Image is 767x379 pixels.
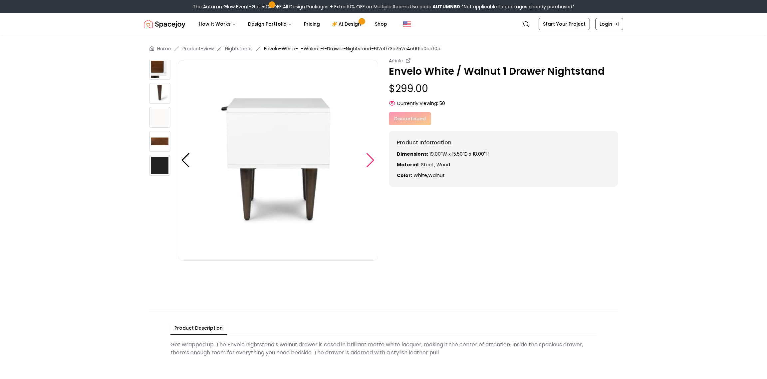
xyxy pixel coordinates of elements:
[370,17,392,31] a: Shop
[432,3,460,10] b: AUTUMN50
[403,20,411,28] img: United States
[157,45,171,52] a: Home
[149,59,170,80] img: https://storage.googleapis.com/spacejoy-main/assets/612e073a752e4c001c0cef0e/product_5_o51lgo06aj2
[178,60,378,261] img: https://storage.googleapis.com/spacejoy-main/assets/612e073a752e4c001c0cef0e/product_3_8ofgohg3kfcj
[439,100,445,107] span: 50
[144,17,185,31] img: Spacejoy Logo
[397,100,438,107] span: Currently viewing:
[225,45,253,52] a: Nightstands
[144,17,185,31] a: Spacejoy
[149,83,170,104] img: https://storage.googleapis.com/spacejoy-main/assets/612e073a752e4c001c0cef0e/product_6_ich3g6mgj71
[397,139,610,147] h6: Product Information
[193,3,575,10] div: The Autumn Glow Event-Get 50% OFF All Design Packages + Extra 10% OFF on Multiple Rooms.
[421,161,450,168] span: steel , wood
[182,45,214,52] a: Product-view
[389,83,618,95] p: $299.00
[428,172,445,179] span: walnut
[170,338,597,359] div: Get wrapped up. The Envelo nightstand’s walnut drawer is cased in brilliant matte white lacquer, ...
[149,107,170,128] img: https://storage.googleapis.com/spacejoy-main/assets/612e073a752e4c001c0cef0e/product_7_6em9ld0a6fde
[397,151,428,157] strong: Dimensions:
[595,18,623,30] a: Login
[410,3,460,10] span: Use code:
[149,45,618,52] nav: breadcrumb
[460,3,575,10] span: *Not applicable to packages already purchased*
[389,57,403,64] small: Article
[193,17,392,31] nav: Main
[193,17,241,31] button: How It Works
[413,172,428,179] span: white ,
[397,161,420,168] strong: Material:
[149,131,170,152] img: https://storage.googleapis.com/spacejoy-main/assets/612e073a752e4c001c0cef0e/product_8_iok4nbpp84m8
[327,17,368,31] a: AI Design
[397,151,610,157] p: 19.00"W x 15.50"D x 18.00"H
[144,13,623,35] nav: Global
[389,65,618,77] p: Envelo White / Walnut 1 Drawer Nightstand
[149,155,170,176] img: https://storage.googleapis.com/spacejoy-main/assets/612e073a752e4c001c0cef0e/product_9_9c35fcggikgk
[299,17,325,31] a: Pricing
[243,17,297,31] button: Design Portfolio
[539,18,590,30] a: Start Your Project
[264,45,440,52] span: Envelo-White-_-Walnut-1-Drawer-Nightstand-612e073a752e4c001c0cef0e
[170,322,227,335] button: Product Description
[397,172,412,179] strong: Color:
